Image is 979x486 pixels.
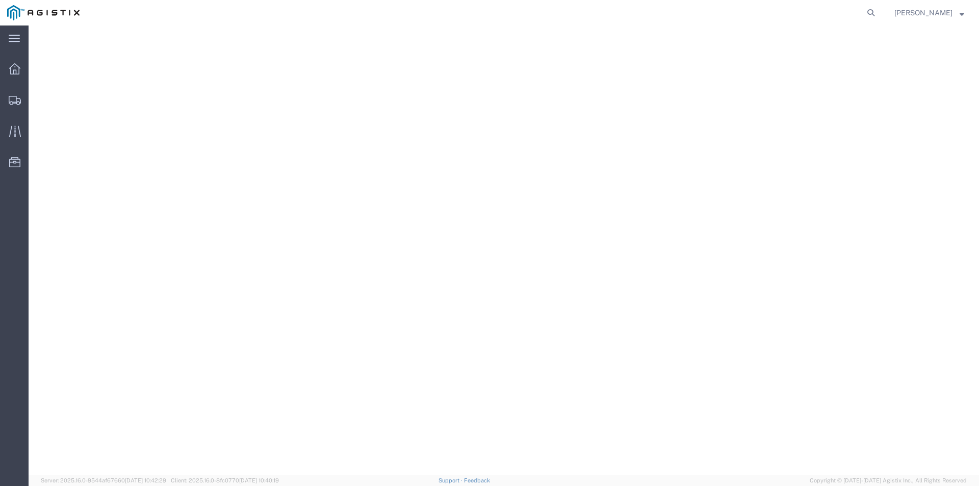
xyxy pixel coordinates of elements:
span: Server: 2025.16.0-9544af67660 [41,477,166,483]
span: [DATE] 10:42:29 [125,477,166,483]
a: Feedback [464,477,490,483]
span: Matt Sweet [894,7,952,18]
span: Client: 2025.16.0-8fc0770 [171,477,279,483]
img: logo [7,5,80,20]
button: [PERSON_NAME] [894,7,965,19]
span: Copyright © [DATE]-[DATE] Agistix Inc., All Rights Reserved [810,476,967,485]
iframe: FS Legacy Container [29,25,979,475]
span: [DATE] 10:40:19 [239,477,279,483]
a: Support [439,477,464,483]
